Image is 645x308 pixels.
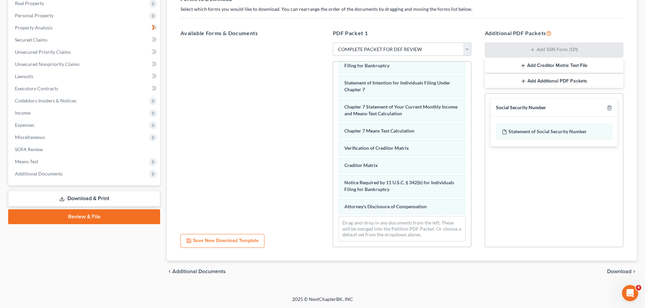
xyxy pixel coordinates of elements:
[121,23,126,28] div: Clear
[58,164,75,169] span: 122A-2
[15,45,20,50] span: of
[344,180,454,192] span: Notice Required by 11 U.S.C. § 342(b) for Individuals Filing for Bankruptcy
[344,162,378,168] span: Creditor Matrix
[30,208,44,214] span: Home
[15,98,77,103] span: Codebtors Insiders & Notices
[15,0,44,6] span: Real Property
[53,164,58,169] span: of
[50,60,64,66] span: Home
[496,104,546,111] div: Social Security Number
[45,211,90,238] button: Messages
[61,75,66,81] span: of
[9,143,160,156] a: SOFA Review
[631,269,637,274] i: chevron_right
[7,149,110,162] span: Chapter 7 Means Test Calculation - Average Monthly Mortgage Payment
[344,204,427,209] span: Attorney's Disclosure of Compensation
[15,73,33,79] span: Lawsuits
[167,269,172,274] i: chevron_left
[15,25,52,30] span: Property Analysis
[636,285,641,290] span: 4
[339,216,466,241] div: Drag-and-drop in any documents from the left. These will be merged into the Petition PDF Packet. ...
[60,127,64,133] span: of
[7,75,61,81] span: Chapter 13 Calculation
[344,145,409,151] span: Verification of Creditor Matrix
[15,49,71,55] span: Unsecured Priority Claims
[9,34,160,46] a: Secured Claims
[485,43,623,57] button: Add SSN Form (121)
[59,3,78,15] h1: Help
[30,112,44,117] span: Home
[15,134,45,140] span: Miscellaneous
[36,45,75,50] span: Security Holders
[485,58,623,73] button: Add Creditor Matrix Text File
[16,228,29,233] span: Home
[167,269,226,274] a: chevron_left Additional Documents
[622,285,638,301] iframe: Intercom live chat
[172,269,226,274] span: Additional Documents
[7,60,50,66] span: Schedule J - Other
[180,234,264,248] button: Save New Download Template
[26,186,30,191] span: of
[9,58,160,70] a: Unsecured Nonpriority Claims
[4,3,17,16] button: go back
[107,228,119,233] span: Help
[15,110,30,116] span: Income
[7,201,89,214] span: Chapter 7 Means Test Calculation - Additional
[8,209,160,224] a: Review & File
[15,86,58,91] span: Executory Contracts
[7,127,60,133] span: Chapter 11 Statement
[180,6,623,13] p: Select which forms you would like to download. You can rearrange the order of the documents by dr...
[9,82,160,95] a: Executory Contracts
[7,179,89,191] span: Chapter 7 Means Test Calculation - Number
[130,296,516,308] div: 2025 © NextChapterBK, INC
[47,164,53,169] span: 9b
[485,74,623,88] button: Add Additional PDF Packets
[45,208,76,214] span: Energy Costs
[56,228,80,233] span: Messages
[607,269,637,274] button: Download chevron_right
[15,37,47,43] span: Secured Claims
[119,3,131,15] div: Close
[15,13,53,18] span: Personal Property
[7,105,61,110] span: Chapter 13 Calculation
[90,211,135,238] button: Help
[15,61,80,67] span: Unsecured Nonpriority Claims
[15,146,43,152] span: SOFA Review
[7,164,38,169] span: How to enter
[9,70,160,82] a: Lawsuits
[7,75,109,95] span: Your Disposable Income - Local Transportation Expense and Vehicle Operation Expense
[64,60,86,66] span: Expenses
[15,159,38,164] span: Means Test
[9,46,160,58] a: Unsecured Priority Claims
[8,191,160,207] a: Download & Print
[485,29,623,37] h5: Additional PDF Packets
[30,186,82,191] span: People for Deductions
[21,45,36,50] span: Equity
[333,29,471,37] h5: PDF Packet 1
[45,112,76,117] span: Energy Costs
[15,122,34,128] span: Expenses
[344,128,414,134] span: Chapter 7 Means Test Calculation
[5,19,131,32] input: Search for help
[344,80,450,92] span: Statement of Intention for Individuals Filing Under Chapter 7
[9,22,160,34] a: Property Analysis
[496,124,612,139] div: Statement of Social Security Number
[344,104,457,116] span: Chapter 7 Statement of Your Current Monthly Income and Means-Test Calculation
[15,171,63,176] span: Additional Documents
[7,45,15,50] span: List
[607,269,631,274] span: Download
[180,29,319,37] h5: Available Forms & Documents
[38,164,47,169] span: Line
[61,105,66,110] span: of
